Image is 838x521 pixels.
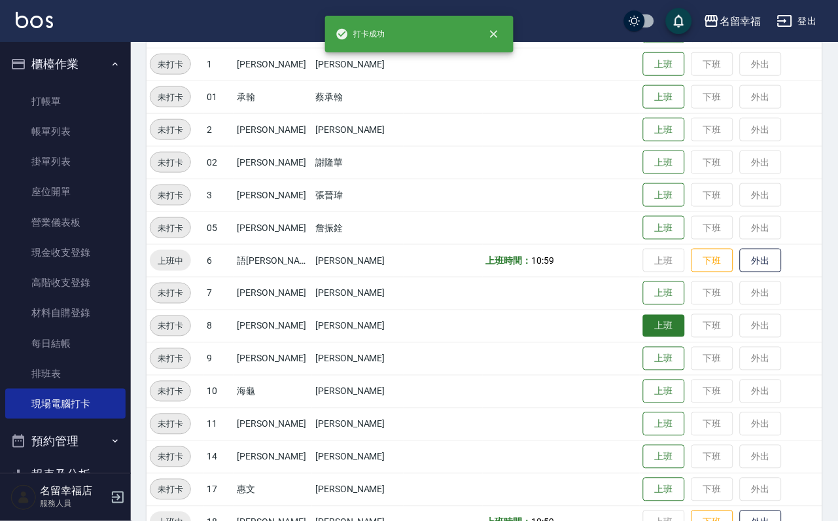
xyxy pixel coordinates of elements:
[204,440,234,473] td: 14
[204,408,234,440] td: 11
[312,408,404,440] td: [PERSON_NAME]
[336,27,385,41] span: 打卡成功
[204,310,234,342] td: 8
[5,424,126,458] button: 預約管理
[312,440,404,473] td: [PERSON_NAME]
[643,183,685,207] button: 上班
[234,375,312,408] td: 海龜
[234,81,312,113] td: 承翰
[643,478,685,502] button: 上班
[312,277,404,310] td: [PERSON_NAME]
[5,147,126,177] a: 掛單列表
[150,156,190,170] span: 未打卡
[150,254,191,268] span: 上班中
[10,484,37,511] img: Person
[150,287,190,300] span: 未打卡
[234,211,312,244] td: [PERSON_NAME]
[312,473,404,506] td: [PERSON_NAME]
[643,151,685,175] button: 上班
[691,249,733,273] button: 下班
[16,12,53,28] img: Logo
[312,113,404,146] td: [PERSON_NAME]
[5,329,126,359] a: 每日結帳
[643,347,685,371] button: 上班
[150,483,190,497] span: 未打卡
[486,255,532,266] b: 上班時間：
[772,9,822,33] button: 登出
[150,123,190,137] span: 未打卡
[312,211,404,244] td: 詹振銓
[234,440,312,473] td: [PERSON_NAME]
[312,146,404,179] td: 謝隆華
[643,412,685,437] button: 上班
[150,352,190,366] span: 未打卡
[312,81,404,113] td: 蔡承翰
[5,177,126,207] a: 座位開單
[40,485,107,498] h5: 名留幸福店
[5,86,126,117] a: 打帳單
[234,179,312,211] td: [PERSON_NAME]
[312,310,404,342] td: [PERSON_NAME]
[204,81,234,113] td: 01
[150,450,190,464] span: 未打卡
[234,113,312,146] td: [PERSON_NAME]
[5,238,126,268] a: 現金收支登錄
[150,418,190,431] span: 未打卡
[5,268,126,298] a: 高階收支登錄
[5,47,126,81] button: 櫃檯作業
[204,473,234,506] td: 17
[234,244,312,277] td: 語[PERSON_NAME]
[204,375,234,408] td: 10
[5,298,126,328] a: 材料自購登錄
[150,221,190,235] span: 未打卡
[312,179,404,211] td: 張晉瑋
[643,445,685,469] button: 上班
[150,90,190,104] span: 未打卡
[531,255,554,266] span: 10:59
[5,359,126,389] a: 排班表
[480,20,508,48] button: close
[234,342,312,375] td: [PERSON_NAME]
[720,13,761,29] div: 名留幸福
[643,118,685,142] button: 上班
[150,58,190,71] span: 未打卡
[312,48,404,81] td: [PERSON_NAME]
[204,48,234,81] td: 1
[150,319,190,333] span: 未打卡
[643,281,685,306] button: 上班
[5,458,126,492] button: 報表及分析
[234,277,312,310] td: [PERSON_NAME]
[312,244,404,277] td: [PERSON_NAME]
[204,146,234,179] td: 02
[643,85,685,109] button: 上班
[699,8,767,35] button: 名留幸福
[5,117,126,147] a: 帳單列表
[204,342,234,375] td: 9
[312,375,404,408] td: [PERSON_NAME]
[234,146,312,179] td: [PERSON_NAME]
[204,277,234,310] td: 7
[204,113,234,146] td: 2
[643,216,685,240] button: 上班
[234,473,312,506] td: 惠文
[234,310,312,342] td: [PERSON_NAME]
[643,315,685,338] button: 上班
[312,342,404,375] td: [PERSON_NAME]
[643,380,685,404] button: 上班
[204,244,234,277] td: 6
[643,52,685,77] button: 上班
[40,498,107,510] p: 服務人員
[204,211,234,244] td: 05
[666,8,692,34] button: save
[5,389,126,419] a: 現場電腦打卡
[150,385,190,399] span: 未打卡
[204,179,234,211] td: 3
[5,207,126,238] a: 營業儀表板
[234,48,312,81] td: [PERSON_NAME]
[740,249,782,273] button: 外出
[150,189,190,202] span: 未打卡
[234,408,312,440] td: [PERSON_NAME]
